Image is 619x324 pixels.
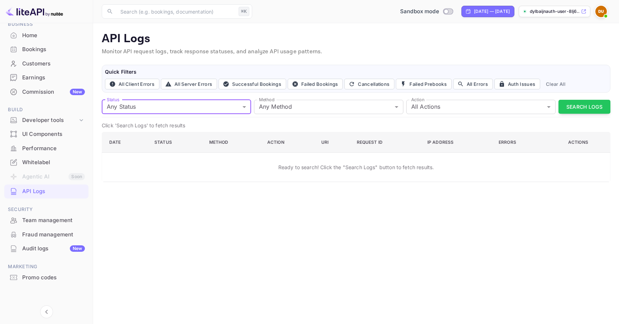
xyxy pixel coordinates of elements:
[22,60,85,68] div: Customers
[40,305,53,318] button: Collapse navigation
[70,245,85,252] div: New
[4,127,88,141] a: UI Components
[4,71,88,85] div: Earnings
[4,29,88,43] div: Home
[4,263,88,271] span: Marketing
[259,97,274,103] label: Method
[261,132,316,152] th: Action
[70,89,85,95] div: New
[203,132,261,152] th: Method
[161,79,217,89] button: All Server Errors
[4,242,88,256] div: Audit logsNew
[494,79,540,89] button: Auth Issues
[107,97,119,103] label: Status
[4,185,88,198] a: API Logs
[422,132,493,152] th: IP Address
[4,20,88,28] span: Business
[4,57,88,71] div: Customers
[102,100,251,114] div: Any Status
[4,213,88,227] div: Team management
[105,68,607,76] h6: Quick Filters
[4,156,88,170] div: Whitelabel
[102,32,610,46] p: API Logs
[22,31,85,40] div: Home
[4,142,88,155] a: Performance
[4,43,88,57] div: Bookings
[22,274,85,282] div: Promo codes
[22,130,85,138] div: UI Components
[4,85,88,99] div: CommissionNew
[22,74,85,82] div: Earnings
[4,85,88,98] a: CommissionNew
[102,132,149,152] th: Date
[4,156,88,169] a: Whitelabel
[4,242,88,255] a: Audit logsNew
[22,187,85,196] div: API Logs
[22,245,85,253] div: Audit logs
[4,271,88,284] a: Promo codes
[219,79,286,89] button: Successful Bookings
[396,79,452,89] button: Failed Prebooks
[397,8,456,16] div: Switch to Production mode
[474,8,510,15] div: [DATE] — [DATE]
[149,132,203,152] th: Status
[4,228,88,241] a: Fraud management
[22,88,85,96] div: Commission
[4,185,88,198] div: API Logs
[6,6,63,17] img: LiteAPI logo
[22,231,85,239] div: Fraud management
[543,79,568,89] button: Clear All
[22,144,85,153] div: Performance
[344,79,394,89] button: Cancellations
[4,29,88,42] a: Home
[411,97,424,103] label: Action
[105,79,159,89] button: All Client Errors
[102,48,610,56] p: Monitor API request logs, track response statuses, and analyze API usage patterns.
[4,57,88,70] a: Customers
[4,43,88,56] a: Bookings
[22,116,78,124] div: Developer tools
[22,45,85,54] div: Bookings
[102,122,610,129] p: Click 'Search Logs' to fetch results
[400,8,439,16] span: Sandbox mode
[4,106,88,114] span: Build
[493,132,548,152] th: Errors
[548,132,610,152] th: Actions
[558,100,610,114] button: Search Logs
[453,79,493,89] button: All Errors
[4,206,88,213] span: Security
[254,100,403,114] div: Any Method
[4,142,88,156] div: Performance
[22,158,85,167] div: Whitelabel
[278,163,434,171] p: Ready to search! Click the "Search Logs" button to fetch results.
[4,228,88,242] div: Fraud management
[406,100,556,114] div: All Actions
[595,6,607,17] img: Dylbaijnauth User
[4,71,88,84] a: Earnings
[316,132,351,152] th: URI
[4,213,88,227] a: Team management
[530,8,580,15] p: dylbaijnauth-user-8lj6...
[351,132,422,152] th: Request ID
[4,114,88,127] div: Developer tools
[116,4,236,19] input: Search (e.g. bookings, documentation)
[288,79,343,89] button: Failed Bookings
[239,7,249,16] div: ⌘K
[4,271,88,285] div: Promo codes
[22,216,85,225] div: Team management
